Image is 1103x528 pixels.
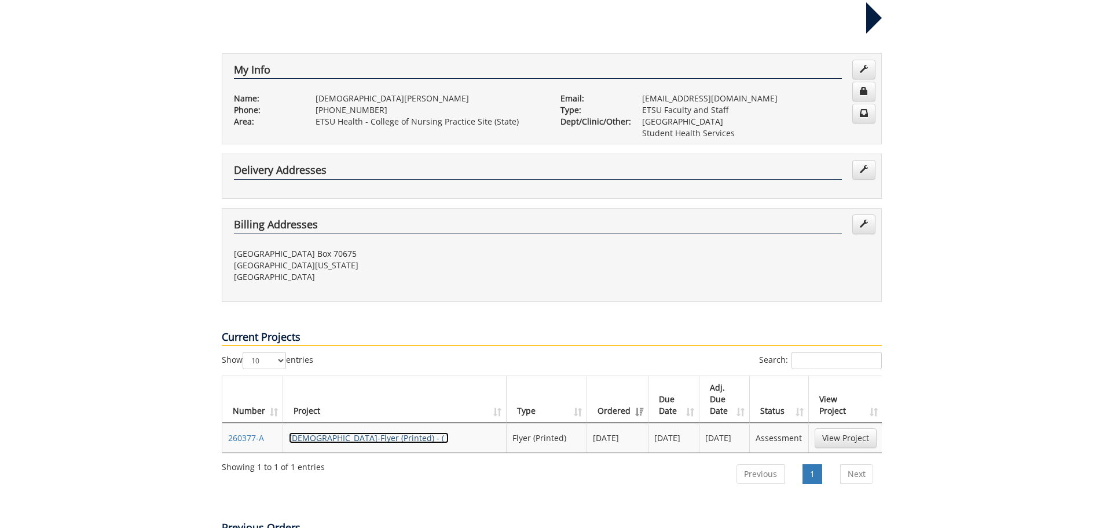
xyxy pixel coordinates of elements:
[316,116,543,128] p: ETSU Health - College of Nursing Practice Site (State)
[642,93,870,104] p: [EMAIL_ADDRESS][DOMAIN_NAME]
[791,352,882,369] input: Search:
[316,93,543,104] p: [DEMOGRAPHIC_DATA][PERSON_NAME]
[222,352,313,369] label: Show entries
[222,330,882,346] p: Current Projects
[228,432,264,443] a: 260377-A
[802,464,822,484] a: 1
[852,82,875,101] a: Change Password
[648,376,699,423] th: Due Date: activate to sort column ascending
[852,60,875,79] a: Edit Info
[507,423,587,453] td: Flyer (Printed)
[852,104,875,123] a: Change Communication Preferences
[699,376,750,423] th: Adj. Due Date: activate to sort column ascending
[852,214,875,234] a: Edit Addresses
[560,93,625,104] p: Email:
[234,165,842,180] h4: Delivery Addresses
[809,376,882,423] th: View Project: activate to sort column ascending
[750,423,808,453] td: Assessment
[316,104,543,116] p: [PHONE_NUMBER]
[840,464,873,484] a: Next
[507,376,587,423] th: Type: activate to sort column ascending
[852,160,875,180] a: Edit Addresses
[234,260,543,271] p: [GEOGRAPHIC_DATA][US_STATE]
[642,116,870,128] p: [GEOGRAPHIC_DATA]
[736,464,785,484] a: Previous
[815,428,877,448] a: View Project
[759,352,882,369] label: Search:
[243,352,286,369] select: Showentries
[560,104,625,116] p: Type:
[587,376,648,423] th: Ordered: activate to sort column ascending
[234,116,298,128] p: Area:
[642,128,870,139] p: Student Health Services
[289,432,449,443] a: [DEMOGRAPHIC_DATA]-Flyer (Printed) - ( )
[648,423,699,453] td: [DATE]
[642,104,870,116] p: ETSU Faculty and Staff
[222,457,325,473] div: Showing 1 to 1 of 1 entries
[283,376,507,423] th: Project: activate to sort column ascending
[750,376,808,423] th: Status: activate to sort column ascending
[234,248,543,260] p: [GEOGRAPHIC_DATA] Box 70675
[699,423,750,453] td: [DATE]
[560,116,625,128] p: Dept/Clinic/Other:
[234,271,543,283] p: [GEOGRAPHIC_DATA]
[234,219,842,234] h4: Billing Addresses
[234,104,298,116] p: Phone:
[587,423,648,453] td: [DATE]
[234,93,298,104] p: Name:
[222,376,283,423] th: Number: activate to sort column ascending
[234,64,842,79] h4: My Info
